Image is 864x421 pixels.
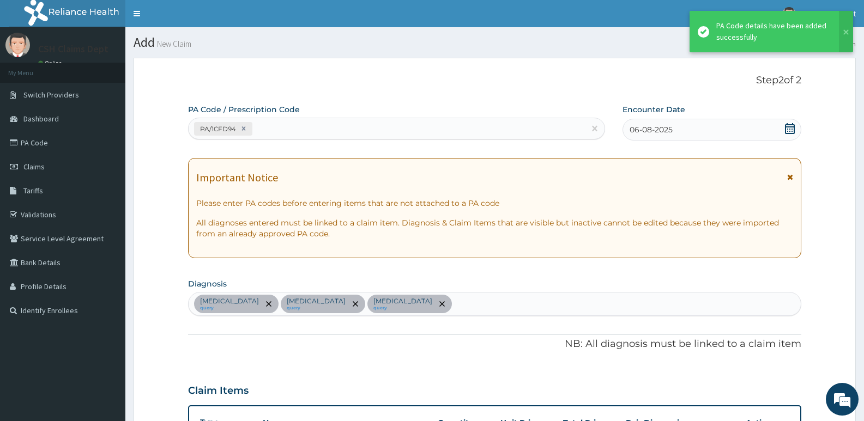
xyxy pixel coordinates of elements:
[23,114,59,124] span: Dashboard
[373,297,432,306] p: [MEDICAL_DATA]
[188,337,801,351] p: NB: All diagnosis must be linked to a claim item
[437,299,447,309] span: remove selection option
[188,385,249,397] h3: Claim Items
[23,90,79,100] span: Switch Providers
[179,5,205,32] div: Minimize live chat window
[20,54,44,82] img: d_794563401_company_1708531726252_794563401
[5,33,30,57] img: User Image
[23,162,45,172] span: Claims
[200,297,259,306] p: [MEDICAL_DATA]
[200,306,259,311] small: query
[196,198,793,209] p: Please enter PA codes before entering items that are not attached to a PA code
[264,299,274,309] span: remove selection option
[38,44,108,54] p: CSH Claims Dept
[134,35,856,50] h1: Add
[63,137,150,247] span: We're online!
[188,75,801,87] p: Step 2 of 2
[782,7,796,21] img: User Image
[351,299,360,309] span: remove selection option
[623,104,685,115] label: Encounter Date
[23,186,43,196] span: Tariffs
[188,104,300,115] label: PA Code / Prescription Code
[373,306,432,311] small: query
[196,172,278,184] h1: Important Notice
[716,20,829,43] div: PA Code details have been added successfully
[196,217,793,239] p: All diagnoses entered must be linked to a claim item. Diagnosis & Claim Items that are visible bu...
[802,9,856,19] span: CSH Claims Dept
[155,40,191,48] small: New Claim
[38,59,64,67] a: Online
[287,306,346,311] small: query
[197,123,238,135] div: PA/1CFD94
[5,297,208,335] textarea: Type your message and hit 'Enter'
[287,297,346,306] p: [MEDICAL_DATA]
[57,61,183,75] div: Chat with us now
[188,278,227,289] label: Diagnosis
[630,124,673,135] span: 06-08-2025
